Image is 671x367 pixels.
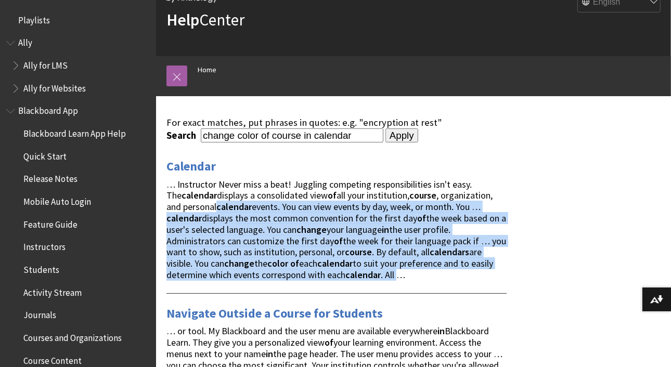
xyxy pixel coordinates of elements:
[385,128,418,143] input: Apply
[166,9,244,30] a: HelpCenter
[267,257,288,269] strong: color
[18,34,32,48] span: Ally
[6,11,150,29] nav: Book outline for Playlists
[325,336,333,348] strong: of
[166,9,199,30] strong: Help
[23,307,56,321] span: Journals
[296,224,327,235] strong: change
[166,305,383,322] a: Navigate Outside a Course for Students
[437,325,445,337] strong: in
[198,63,216,76] a: Home
[18,11,50,25] span: Playlists
[23,284,82,298] span: Activity Stream
[216,201,252,213] strong: calendar
[328,189,337,201] strong: of
[417,212,426,224] strong: of
[166,158,216,175] a: Calendar
[409,189,436,201] strong: course
[345,269,381,281] strong: calendar
[382,224,389,235] strong: in
[430,246,469,258] strong: calendars
[166,178,506,281] span: … Instructor Never miss a beat! Juggling competing responsibilities isn't easy. The displays a co...
[290,257,299,269] strong: of
[23,193,91,207] span: Mobile Auto Login
[18,102,78,116] span: Blackboard App
[317,257,353,269] strong: calendar
[345,246,372,258] strong: course
[166,129,199,141] label: Search
[334,235,343,247] strong: of
[23,329,122,343] span: Courses and Organizations
[266,348,273,360] strong: in
[6,34,150,97] nav: Book outline for Anthology Ally Help
[23,352,82,366] span: Course Content
[23,216,78,230] span: Feature Guide
[23,80,86,94] span: Ally for Websites
[23,239,66,253] span: Instructors
[224,257,254,269] strong: change
[23,57,68,71] span: Ally for LMS
[23,171,78,185] span: Release Notes
[166,212,202,224] strong: calendar
[23,148,67,162] span: Quick Start
[166,117,507,128] div: For exact matches, put phrases in quotes: e.g. "encryption at rest"
[182,189,217,201] strong: calendar
[23,261,59,275] span: Students
[23,125,126,139] span: Blackboard Learn App Help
